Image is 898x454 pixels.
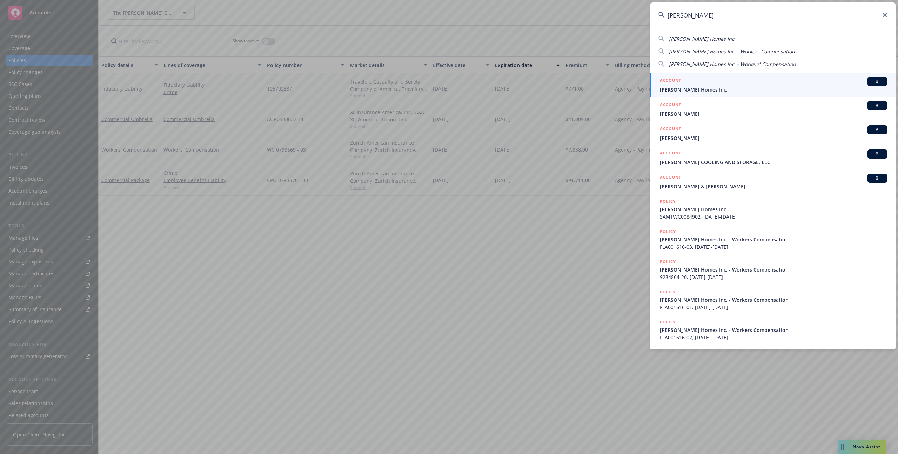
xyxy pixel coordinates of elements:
a: ACCOUNTBI[PERSON_NAME] & [PERSON_NAME] [650,170,896,194]
input: Search... [650,2,896,28]
span: 9284864-20, [DATE]-[DATE] [660,273,887,281]
a: POLICY[PERSON_NAME] Homes Inc. - Workers CompensationFLA001616-03, [DATE]-[DATE] [650,224,896,254]
span: BI [870,78,884,85]
a: ACCOUNTBI[PERSON_NAME] Homes Inc. [650,73,896,97]
h5: POLICY [660,258,676,265]
h5: POLICY [660,228,676,235]
span: [PERSON_NAME] Homes Inc. [660,206,887,213]
span: [PERSON_NAME] [660,134,887,142]
span: FLA001616-03, [DATE]-[DATE] [660,243,887,251]
span: BI [870,175,884,181]
h5: ACCOUNT [660,77,681,85]
h5: POLICY [660,319,676,326]
span: [PERSON_NAME] Homes Inc. - Workers' Compensation [669,61,796,67]
a: ACCOUNTBI[PERSON_NAME] [650,97,896,121]
span: [PERSON_NAME] Homes Inc. - Workers Compensation [669,48,795,55]
span: BI [870,127,884,133]
a: POLICY[PERSON_NAME] Homes Inc.SAMTWC0084902, [DATE]-[DATE] [650,194,896,224]
h5: ACCOUNT [660,125,681,134]
a: POLICY[PERSON_NAME] Homes Inc. - Workers CompensationFLA001616-01, [DATE]-[DATE] [650,285,896,315]
a: ACCOUNTBI[PERSON_NAME] COOLING AND STORAGE, LLC [650,146,896,170]
span: FLA001616-01, [DATE]-[DATE] [660,303,887,311]
h5: POLICY [660,288,676,295]
span: [PERSON_NAME] Homes Inc. [669,35,736,42]
h5: POLICY [660,198,676,205]
a: POLICY[PERSON_NAME] Homes Inc. - Workers Compensation9284864-20, [DATE]-[DATE] [650,254,896,285]
a: ACCOUNTBI[PERSON_NAME] [650,121,896,146]
span: [PERSON_NAME] Homes Inc. - Workers Compensation [660,266,887,273]
h5: ACCOUNT [660,174,681,182]
span: SAMTWC0084902, [DATE]-[DATE] [660,213,887,220]
span: [PERSON_NAME] Homes Inc. - Workers Compensation [660,236,887,243]
span: BI [870,102,884,109]
span: [PERSON_NAME] Homes Inc. [660,86,887,93]
span: FLA001616-02, [DATE]-[DATE] [660,334,887,341]
span: BI [870,151,884,157]
a: POLICY[PERSON_NAME] Homes Inc. - Workers CompensationFLA001616-02, [DATE]-[DATE] [650,315,896,345]
span: [PERSON_NAME] Homes Inc. - Workers Compensation [660,326,887,334]
h5: ACCOUNT [660,101,681,109]
span: [PERSON_NAME] & [PERSON_NAME] [660,183,887,190]
span: [PERSON_NAME] Homes Inc. - Workers Compensation [660,296,887,303]
h5: ACCOUNT [660,149,681,158]
span: [PERSON_NAME] [660,110,887,118]
span: [PERSON_NAME] COOLING AND STORAGE, LLC [660,159,887,166]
